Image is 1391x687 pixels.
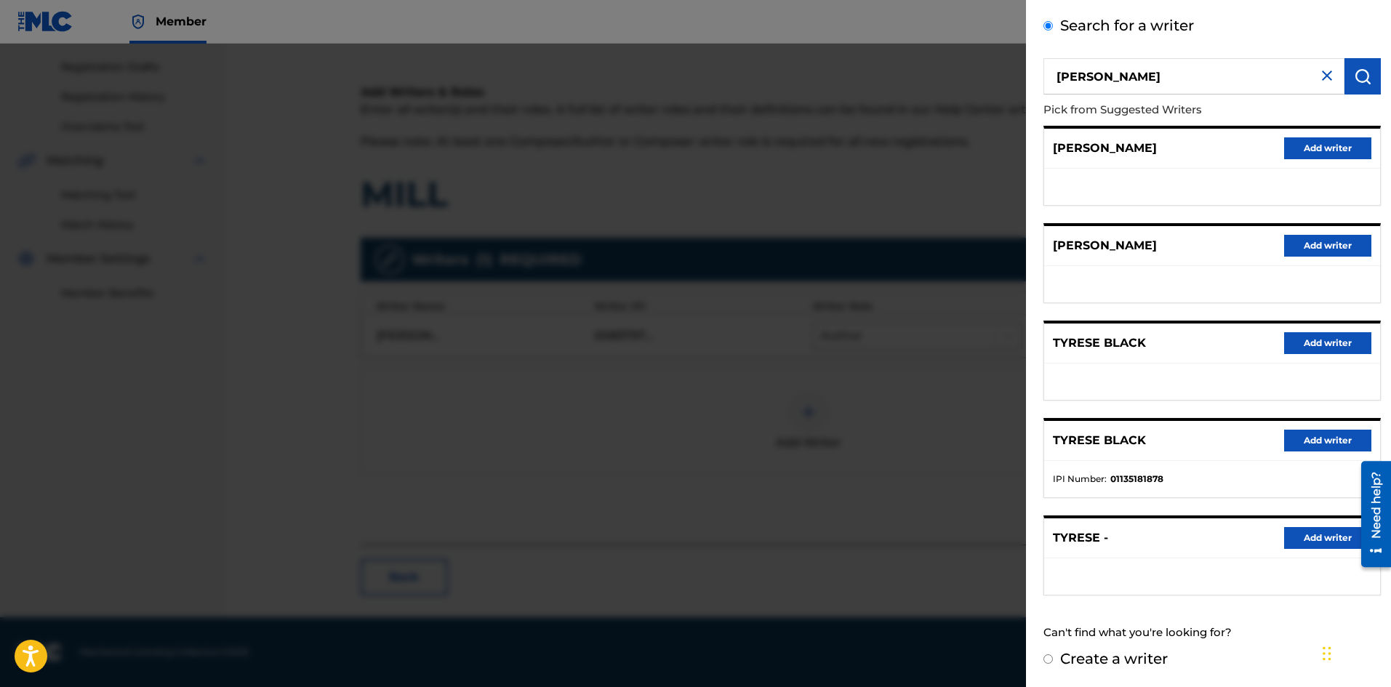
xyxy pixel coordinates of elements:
span: IPI Number : [1053,473,1107,486]
div: Can't find what you're looking for? [1043,617,1381,648]
button: Add writer [1284,527,1371,549]
div: Drag [1323,632,1331,675]
p: [PERSON_NAME] [1053,140,1157,157]
span: Member [156,13,207,30]
label: Create a writer [1060,650,1168,667]
button: Add writer [1284,137,1371,159]
img: MLC Logo [17,11,73,32]
button: Add writer [1284,332,1371,354]
input: Search writer's name or IPI Number [1043,58,1344,95]
button: Add writer [1284,235,1371,257]
p: [PERSON_NAME] [1053,237,1157,254]
p: TYRESE BLACK [1053,432,1146,449]
img: Search Works [1354,68,1371,85]
p: TYRESE - [1053,529,1108,547]
img: Top Rightsholder [129,13,147,31]
img: close [1318,67,1336,84]
button: Add writer [1284,430,1371,451]
strong: 01135181878 [1110,473,1163,486]
iframe: Chat Widget [1318,617,1391,687]
p: Pick from Suggested Writers [1043,95,1298,126]
p: TYRESE BLACK [1053,334,1146,352]
iframe: Resource Center [1350,456,1391,573]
